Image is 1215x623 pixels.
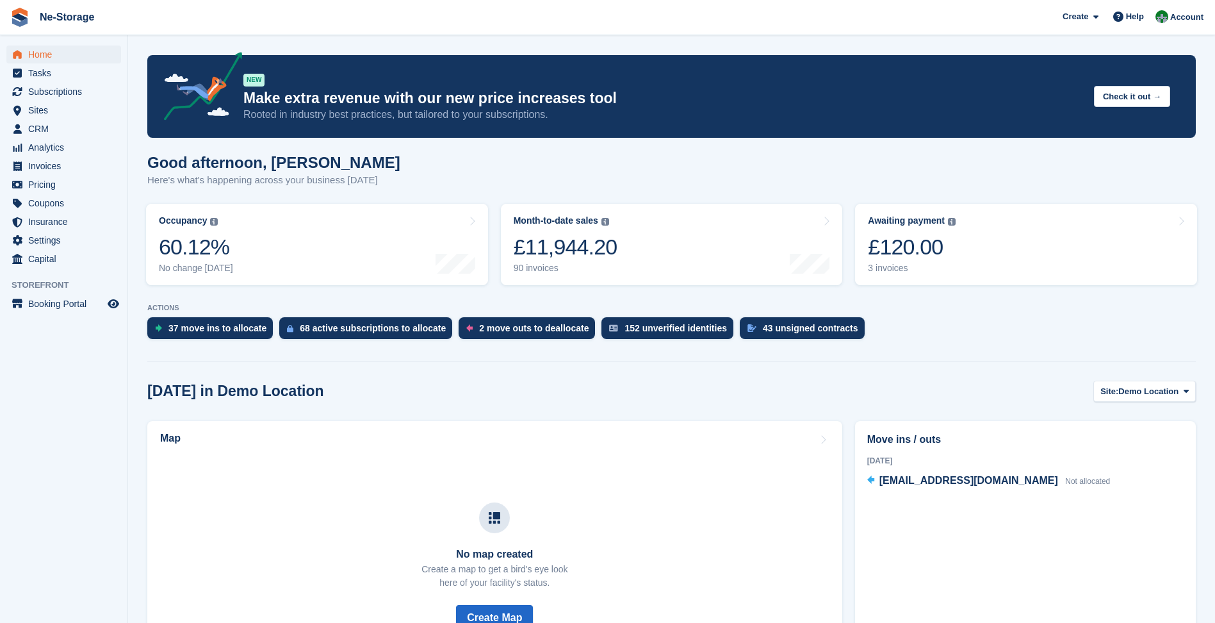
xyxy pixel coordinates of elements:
[28,46,105,63] span: Home
[1126,10,1144,23] span: Help
[28,250,105,268] span: Capital
[514,215,598,226] div: Month-to-date sales
[6,213,121,231] a: menu
[28,138,105,156] span: Analytics
[6,176,121,194] a: menu
[6,46,121,63] a: menu
[147,154,400,171] h1: Good afternoon, [PERSON_NAME]
[146,204,488,285] a: Occupancy 60.12% No change [DATE]
[28,101,105,119] span: Sites
[948,218,956,226] img: icon-info-grey-7440780725fd019a000dd9b08b2336e03edf1995a4989e88bcd33f0948082b44.svg
[601,218,609,226] img: icon-info-grey-7440780725fd019a000dd9b08b2336e03edf1995a4989e88bcd33f0948082b44.svg
[489,512,500,524] img: map-icn-33ee37083ee616e46c38cad1a60f524a97daa1e2b2c8c0bc3eb3415660979fc1.svg
[740,317,871,345] a: 43 unsigned contracts
[6,295,121,313] a: menu
[421,563,567,590] p: Create a map to get a bird's eye look here of your facility's status.
[28,213,105,231] span: Insurance
[28,231,105,249] span: Settings
[6,250,121,268] a: menu
[28,295,105,313] span: Booking Portal
[12,279,127,292] span: Storefront
[147,173,400,188] p: Here's what's happening across your business [DATE]
[1170,11,1203,24] span: Account
[763,323,858,333] div: 43 unsigned contracts
[868,215,945,226] div: Awaiting payment
[155,324,162,332] img: move_ins_to_allocate_icon-fdf77a2bb77ea45bf5b3d319d69a93e2d87916cf1d5bf7949dd705db3b84f3ca.svg
[421,549,567,560] h3: No map created
[153,52,243,125] img: price-adjustments-announcement-icon-8257ccfd72463d97f412b2fc003d46551f7dbcb40ab6d574587a9cd5c0d94...
[159,215,207,226] div: Occupancy
[867,455,1184,467] div: [DATE]
[601,317,740,345] a: 152 unverified identities
[10,8,29,27] img: stora-icon-8386f47178a22dfd0bd8f6a31ec36ba5ce8667c1dd55bd0f319d3a0aa187defe.svg
[868,234,956,260] div: £120.00
[6,157,121,175] a: menu
[747,324,756,332] img: contract_signature_icon-13c848040528278c33f63329250d36e43548de30e8caae1d1a13099fd9432cc5.svg
[501,204,843,285] a: Month-to-date sales £11,944.20 90 invoices
[868,263,956,274] div: 3 invoices
[300,323,446,333] div: 68 active subscriptions to allocate
[28,64,105,82] span: Tasks
[160,433,181,444] h2: Map
[279,317,459,345] a: 68 active subscriptions to allocate
[6,83,121,101] a: menu
[6,101,121,119] a: menu
[1093,381,1196,402] button: Site: Demo Location
[1094,86,1170,107] button: Check it out →
[159,234,233,260] div: 60.12%
[28,120,105,138] span: CRM
[168,323,266,333] div: 37 move ins to allocate
[28,176,105,194] span: Pricing
[243,108,1084,122] p: Rooted in industry best practices, but tailored to your subscriptions.
[1155,10,1168,23] img: Charlotte Nesbitt
[1100,385,1118,398] span: Site:
[106,296,121,311] a: Preview store
[28,157,105,175] span: Invoices
[28,194,105,212] span: Coupons
[243,74,265,87] div: NEW
[514,234,617,260] div: £11,944.20
[6,120,121,138] a: menu
[624,323,727,333] div: 152 unverified identities
[855,204,1197,285] a: Awaiting payment £120.00 3 invoices
[28,83,105,101] span: Subscriptions
[147,304,1196,312] p: ACTIONS
[6,64,121,82] a: menu
[609,324,618,332] img: verify_identity-adf6edd0f0f0b5bbfe63781bf79b02c33cf7c696d77639b501bdc392416b5a36.svg
[1118,385,1178,398] span: Demo Location
[867,432,1184,447] h2: Move ins / outs
[466,324,473,332] img: move_outs_to_deallocate_icon-f764333ba52eb49d3ac5e1228854f67142a1ed5810a6f6cc68b1a99e826820c5.svg
[1065,477,1110,486] span: Not allocated
[1063,10,1088,23] span: Create
[6,231,121,249] a: menu
[210,218,218,226] img: icon-info-grey-7440780725fd019a000dd9b08b2336e03edf1995a4989e88bcd33f0948082b44.svg
[147,317,279,345] a: 37 move ins to allocate
[243,89,1084,108] p: Make extra revenue with our new price increases tool
[147,383,324,400] h2: [DATE] in Demo Location
[459,317,601,345] a: 2 move outs to deallocate
[159,263,233,274] div: No change [DATE]
[479,323,589,333] div: 2 move outs to deallocate
[879,475,1058,486] span: [EMAIL_ADDRESS][DOMAIN_NAME]
[6,138,121,156] a: menu
[287,324,293,333] img: active_subscription_to_allocate_icon-d502201f5373d7db506a760aba3b589e785aa758c864c3986d89f69b8ff3...
[6,194,121,212] a: menu
[514,263,617,274] div: 90 invoices
[867,473,1111,490] a: [EMAIL_ADDRESS][DOMAIN_NAME] Not allocated
[35,6,99,28] a: Ne-Storage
